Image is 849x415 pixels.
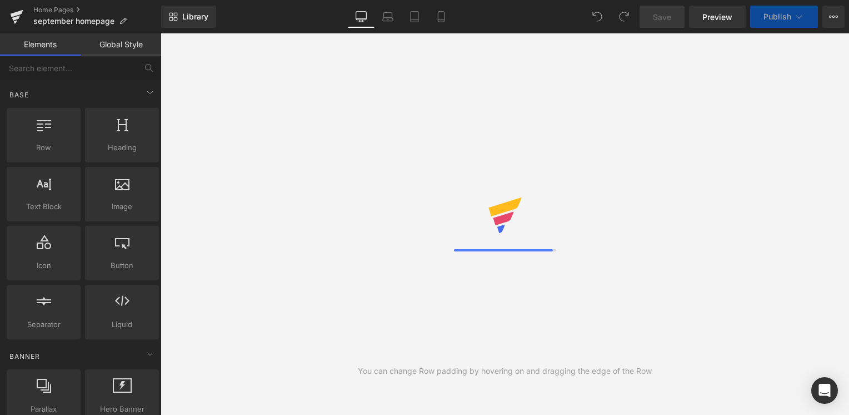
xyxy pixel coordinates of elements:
div: You can change Row padding by hovering on and dragging the edge of the Row [358,365,652,377]
span: Liquid [88,319,156,330]
span: Image [88,201,156,213]
a: Home Pages [33,6,161,14]
a: Global Style [81,33,161,56]
span: Row [10,142,77,154]
button: Redo [613,6,635,28]
span: Text Block [10,201,77,213]
a: Laptop [374,6,401,28]
span: Icon [10,260,77,271]
span: Publish [763,12,791,21]
span: Separator [10,319,77,330]
span: Library [182,12,208,22]
span: Parallax [10,403,77,415]
a: Tablet [401,6,428,28]
button: Undo [586,6,608,28]
a: Desktop [348,6,374,28]
span: Hero Banner [88,403,156,415]
a: Preview [689,6,746,28]
span: Preview [702,11,732,23]
span: Base [8,90,30,100]
div: Open Intercom Messenger [811,377,838,404]
button: More [822,6,845,28]
button: Publish [750,6,818,28]
span: september homepage [33,17,114,26]
span: Button [88,260,156,271]
span: Banner [8,351,41,362]
span: Heading [88,142,156,154]
a: Mobile [428,6,455,28]
span: Save [653,11,671,23]
a: New Library [161,6,216,28]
